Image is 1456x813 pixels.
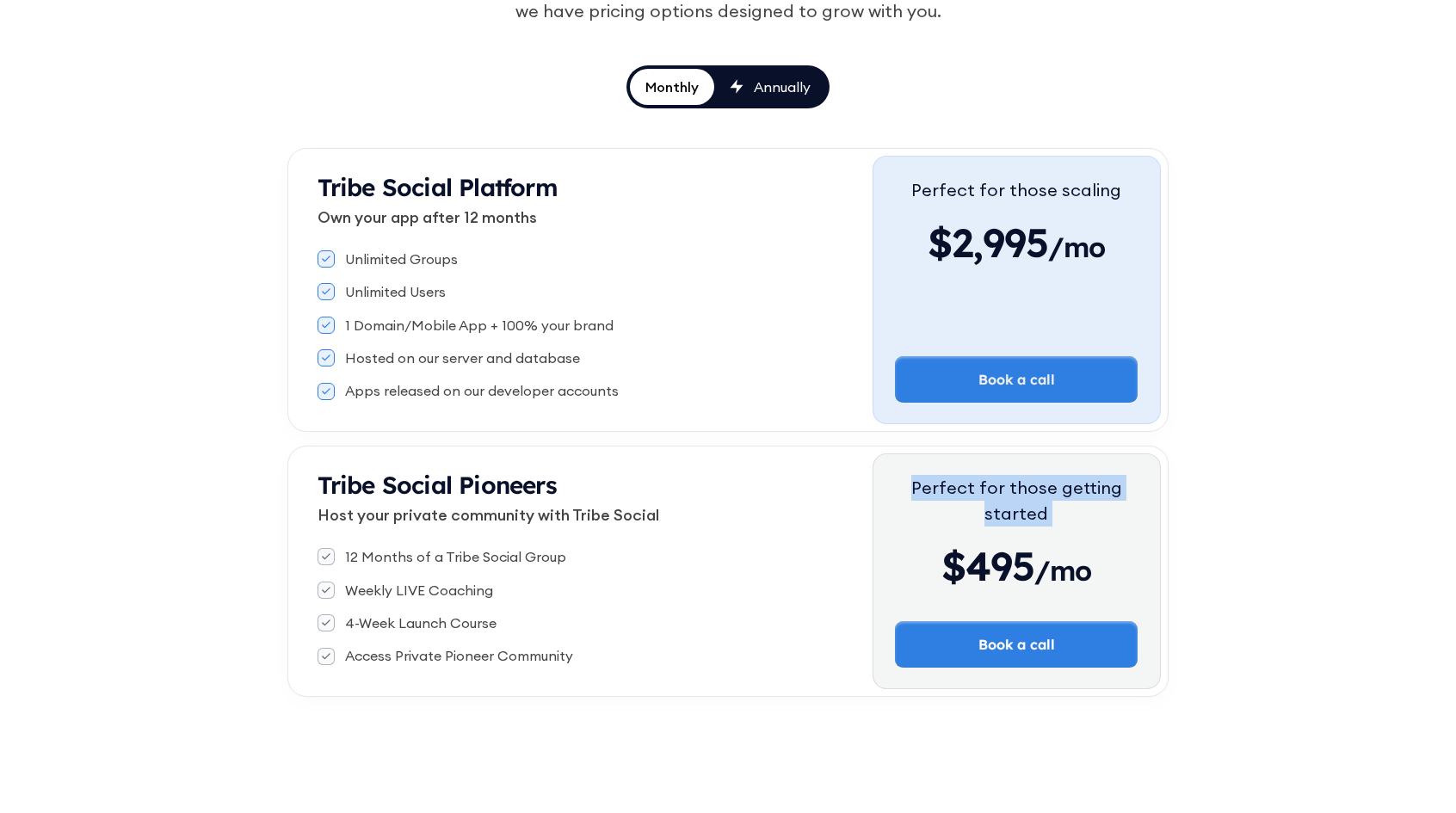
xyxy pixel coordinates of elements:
[345,581,493,600] div: Weekly LIVE Coaching
[911,177,1121,203] div: Perfect for those scaling
[345,316,614,335] div: 1 Domain/Mobile App + 100% your brand
[345,381,619,400] div: Apps released on our developer accounts
[318,172,558,202] strong: Tribe Social Platform
[895,621,1138,668] a: Book a call
[895,540,1138,592] div: $495
[1048,230,1106,273] span: /mo
[345,249,458,268] div: Unlimited Groups
[754,77,811,96] div: Annually
[895,356,1138,403] a: Book a call
[345,613,497,632] div: 4-Week Launch Course
[1034,553,1092,596] span: /mo
[318,470,557,500] strong: Tribe Social Pioneers
[318,503,873,527] p: Host your private community with Tribe Social
[895,475,1138,527] div: Perfect for those getting started
[345,547,566,566] div: 12 Months of a Tribe Social Group
[645,77,699,96] div: Monthly
[345,646,573,665] div: Access Private Pioneer Community
[345,282,446,301] div: Unlimited Users
[345,348,580,367] div: Hosted on our server and database
[318,206,873,229] p: Own your app after 12 months
[911,217,1121,268] div: $2,995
